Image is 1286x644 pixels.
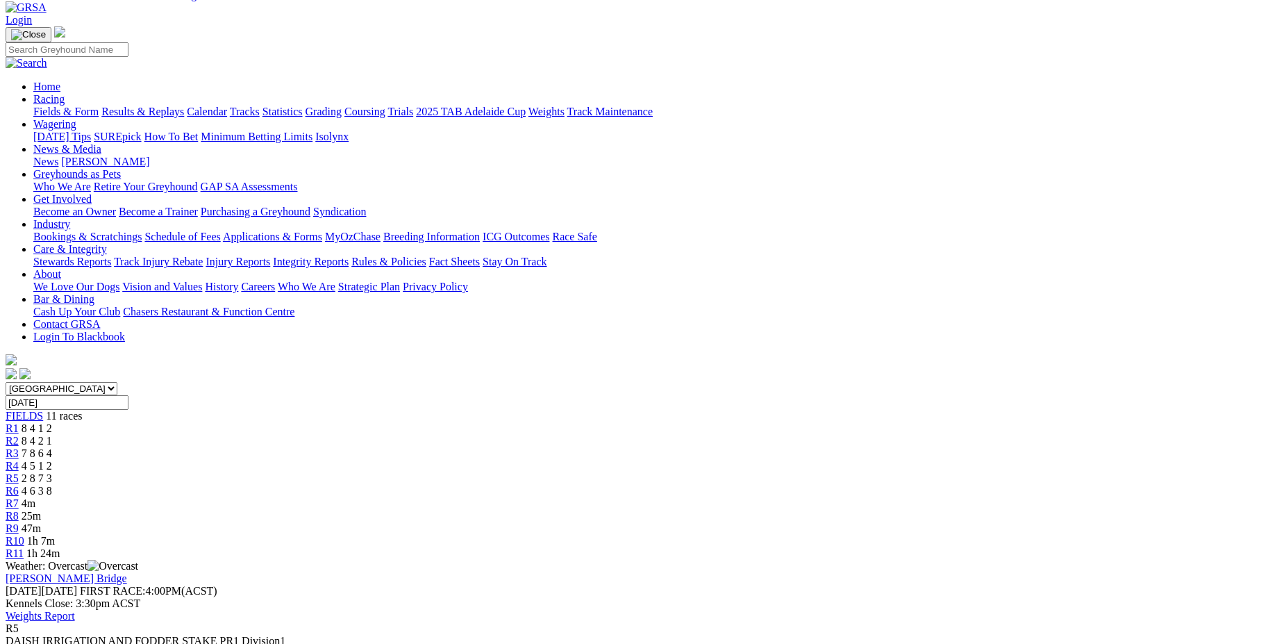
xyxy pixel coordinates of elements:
div: Care & Integrity [33,256,1280,268]
input: Search [6,42,128,57]
span: [DATE] [6,585,42,597]
a: Grading [306,106,342,117]
img: logo-grsa-white.png [54,26,65,38]
a: Strategic Plan [338,281,400,292]
span: R5 [6,622,19,634]
a: About [33,268,61,280]
a: Become an Owner [33,206,116,217]
a: [PERSON_NAME] [61,156,149,167]
span: 8 4 2 1 [22,435,52,447]
div: Kennels Close: 3:30pm ACST [6,597,1280,610]
span: FIRST RACE: [80,585,145,597]
img: twitter.svg [19,368,31,379]
img: Overcast [87,560,138,572]
a: Results & Replays [101,106,184,117]
a: R4 [6,460,19,472]
a: R11 [6,547,24,559]
a: R10 [6,535,24,547]
span: 4 5 1 2 [22,460,52,472]
a: History [205,281,238,292]
a: Vision and Values [122,281,202,292]
a: Tracks [230,106,260,117]
div: Greyhounds as Pets [33,181,1280,193]
a: Who We Are [33,181,91,192]
a: Injury Reports [206,256,270,267]
a: Calendar [187,106,227,117]
span: 4m [22,497,35,509]
a: R9 [6,522,19,534]
a: Isolynx [315,131,349,142]
a: Weights Report [6,610,75,622]
a: Rules & Policies [351,256,426,267]
div: About [33,281,1280,293]
a: Fact Sheets [429,256,480,267]
a: Industry [33,218,70,230]
a: Who We Are [278,281,335,292]
a: Trials [387,106,413,117]
a: News [33,156,58,167]
a: MyOzChase [325,231,381,242]
a: Stay On Track [483,256,546,267]
span: 2 8 7 3 [22,472,52,484]
span: 4:00PM(ACST) [80,585,217,597]
span: R6 [6,485,19,497]
span: 7 8 6 4 [22,447,52,459]
a: Login To Blackbook [33,331,125,342]
a: News & Media [33,143,101,155]
a: FIELDS [6,410,43,422]
a: [DATE] Tips [33,131,91,142]
a: ICG Outcomes [483,231,549,242]
a: R2 [6,435,19,447]
a: R5 [6,472,19,484]
a: [PERSON_NAME] Bridge [6,572,127,584]
a: R3 [6,447,19,459]
input: Select date [6,395,128,410]
div: Get Involved [33,206,1280,218]
span: 25m [22,510,41,522]
a: Cash Up Your Club [33,306,120,317]
a: Minimum Betting Limits [201,131,312,142]
a: Weights [528,106,565,117]
span: [DATE] [6,585,77,597]
a: R7 [6,497,19,509]
button: Toggle navigation [6,27,51,42]
a: Greyhounds as Pets [33,168,121,180]
span: 4 6 3 8 [22,485,52,497]
div: Bar & Dining [33,306,1280,318]
img: GRSA [6,1,47,14]
img: Search [6,57,47,69]
a: Chasers Restaurant & Function Centre [123,306,294,317]
div: News & Media [33,156,1280,168]
a: Bar & Dining [33,293,94,305]
a: Get Involved [33,193,92,205]
a: Home [33,81,60,92]
a: Wagering [33,118,76,130]
a: Coursing [344,106,385,117]
a: Track Injury Rebate [114,256,203,267]
a: Login [6,14,32,26]
span: 1h 24m [26,547,60,559]
a: Retire Your Greyhound [94,181,198,192]
span: 1h 7m [27,535,55,547]
a: Race Safe [552,231,596,242]
span: 11 races [46,410,82,422]
a: Racing [33,93,65,105]
a: Stewards Reports [33,256,111,267]
a: We Love Our Dogs [33,281,119,292]
img: facebook.svg [6,368,17,379]
div: Racing [33,106,1280,118]
a: Care & Integrity [33,243,107,255]
a: How To Bet [144,131,199,142]
a: Become a Trainer [119,206,198,217]
a: R8 [6,510,19,522]
a: R1 [6,422,19,434]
